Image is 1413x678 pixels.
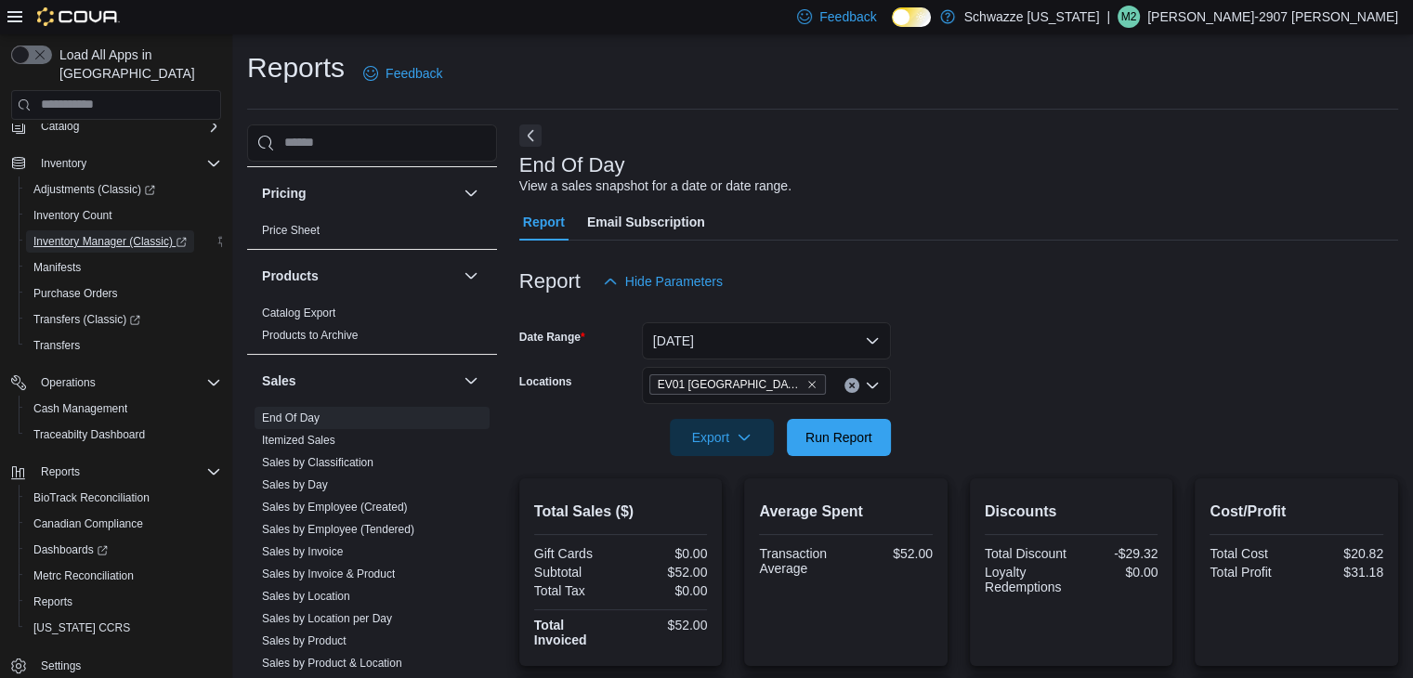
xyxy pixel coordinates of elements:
button: Operations [33,372,103,394]
a: Sales by Employee (Created) [262,501,408,514]
a: Sales by Location per Day [262,612,392,625]
span: Cash Management [26,398,221,420]
label: Locations [519,374,572,389]
span: Sales by Day [262,477,328,492]
div: Transaction Average [759,546,842,576]
span: Sales by Location per Day [262,611,392,626]
span: Export [681,419,763,456]
a: BioTrack Reconciliation [26,487,157,509]
span: [US_STATE] CCRS [33,620,130,635]
span: Catalog Export [262,306,335,320]
div: $0.00 [624,583,707,598]
span: Inventory [33,152,221,175]
span: Purchase Orders [33,286,118,301]
a: Sales by Product [262,634,347,647]
a: Cash Management [26,398,135,420]
a: Canadian Compliance [26,513,150,535]
div: Matthew-2907 Padilla [1118,6,1140,28]
button: BioTrack Reconciliation [19,485,229,511]
a: Sales by Location [262,590,350,603]
a: Dashboards [19,537,229,563]
span: Feedback [386,64,442,83]
span: M2 [1121,6,1137,28]
button: Operations [4,370,229,396]
span: Catalog [41,119,79,134]
div: Total Tax [534,583,617,598]
h2: Total Sales ($) [534,501,708,523]
span: Run Report [805,428,872,447]
p: [PERSON_NAME]-2907 [PERSON_NAME] [1147,6,1398,28]
span: Manifests [26,256,221,279]
button: Open list of options [865,378,880,393]
a: Transfers (Classic) [26,308,148,331]
h3: Sales [262,372,296,390]
span: Email Subscription [587,203,705,241]
span: Inventory Count [26,204,221,227]
span: Metrc Reconciliation [26,565,221,587]
button: Remove EV01 North Valley from selection in this group [806,379,818,390]
a: Products to Archive [262,329,358,342]
span: Hide Parameters [625,272,723,291]
span: Report [523,203,565,241]
button: Inventory [4,150,229,176]
a: Sales by Employee (Tendered) [262,523,414,536]
button: Products [262,267,456,285]
span: Transfers [33,338,80,353]
span: EV01 [GEOGRAPHIC_DATA] [658,375,803,394]
label: Date Range [519,330,585,345]
a: Feedback [356,55,450,92]
button: Purchase Orders [19,280,229,306]
button: Cash Management [19,396,229,422]
div: Subtotal [534,565,617,580]
a: Reports [26,591,80,613]
span: Transfers [26,334,221,357]
a: Inventory Manager (Classic) [26,230,194,253]
h3: End Of Day [519,154,625,176]
span: Inventory Manager (Classic) [26,230,221,253]
span: Sales by Invoice & Product [262,567,395,581]
button: Clear input [844,378,859,393]
a: Sales by Product & Location [262,657,402,670]
span: BioTrack Reconciliation [26,487,221,509]
div: Total Discount [985,546,1067,561]
p: | [1106,6,1110,28]
span: End Of Day [262,411,320,425]
span: Reports [41,464,80,479]
span: Adjustments (Classic) [33,182,155,197]
span: Load All Apps in [GEOGRAPHIC_DATA] [52,46,221,83]
h3: Report [519,270,581,293]
button: [US_STATE] CCRS [19,615,229,641]
span: Settings [41,658,81,673]
button: Hide Parameters [595,263,730,300]
span: Products to Archive [262,328,358,343]
div: Pricing [247,219,497,249]
button: Next [519,124,542,147]
a: End Of Day [262,411,320,424]
span: Dashboards [26,539,221,561]
span: Inventory Manager (Classic) [33,234,187,249]
span: Reports [33,461,221,483]
button: Transfers [19,332,229,359]
span: Manifests [33,260,81,275]
span: Metrc Reconciliation [33,568,134,583]
h3: Products [262,267,319,285]
button: Inventory [33,152,94,175]
span: Catalog [33,115,221,137]
h1: Reports [247,49,345,86]
span: Inventory Count [33,208,112,223]
span: Sales by Classification [262,455,373,470]
a: Sales by Invoice & Product [262,567,395,580]
input: Dark Mode [892,7,931,27]
img: Cova [37,7,120,26]
button: Reports [33,461,87,483]
span: Cash Management [33,401,127,416]
a: Catalog Export [262,306,335,319]
button: Canadian Compliance [19,511,229,537]
span: EV01 North Valley [649,374,826,395]
span: Sales by Invoice [262,544,343,559]
a: Purchase Orders [26,282,125,305]
span: Dark Mode [892,27,893,28]
a: Price Sheet [262,224,320,237]
button: Inventory Count [19,202,229,228]
span: Purchase Orders [26,282,221,305]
